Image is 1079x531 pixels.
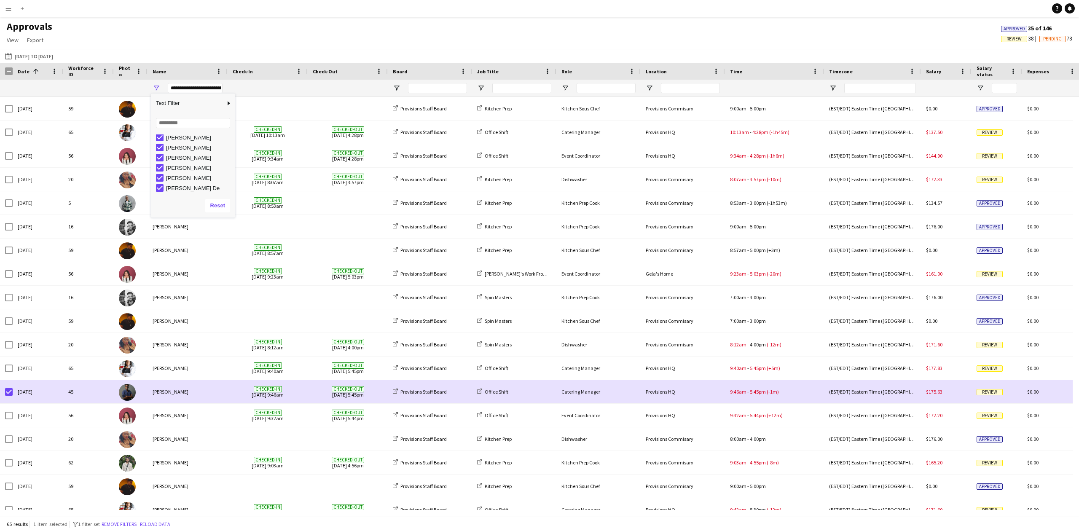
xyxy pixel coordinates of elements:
span: $137.50 [926,129,942,135]
div: Event Coordinator [556,144,641,167]
div: [PERSON_NAME] [148,168,228,191]
img: Ruslan Kravchuk [119,455,136,472]
button: Open Filter Menu [977,84,984,92]
div: (EST/EDT) Eastern Time ([GEOGRAPHIC_DATA] & [GEOGRAPHIC_DATA]) [824,309,921,333]
div: [PERSON_NAME] [166,155,233,161]
span: Checked-in [254,150,282,156]
a: Export [24,35,47,46]
span: $0.00 [1027,129,1039,135]
span: (-1h45m) [769,129,789,135]
span: 5:00pm [750,223,766,230]
a: Kitchen Prep [477,176,512,182]
div: 62 [63,451,114,474]
span: [DATE] 10:13am [233,121,303,144]
div: 20 [63,168,114,191]
a: Provisions Staff Board [393,105,447,112]
a: Provisions Staff Board [393,129,447,135]
span: Kitchen Prep [485,223,512,230]
span: 8:07am [730,176,746,182]
img: Gendra Angela Faelden [119,148,136,165]
div: (EST/EDT) Eastern Time ([GEOGRAPHIC_DATA] & [GEOGRAPHIC_DATA]) [824,168,921,191]
div: 59 [63,309,114,333]
div: [PERSON_NAME] [148,286,228,309]
button: Open Filter Menu [393,84,400,92]
div: [PERSON_NAME] [148,262,228,285]
span: Provisions Staff Board [400,294,447,300]
div: [PERSON_NAME] [166,145,233,151]
span: 10:13am [730,129,749,135]
span: Pending [1043,36,1062,42]
div: [PERSON_NAME] De [166,185,233,191]
a: Kitchen Prep [477,436,512,442]
div: 56 [63,262,114,285]
div: Provisions HQ [641,498,725,521]
span: Provisions Staff Board [400,507,447,513]
div: 16 [63,215,114,238]
span: Office Shift [485,412,508,418]
a: Provisions Staff Board [393,271,447,277]
a: Office Shift [477,389,508,395]
span: 9:00am [730,223,746,230]
span: Provisions Staff Board [400,365,447,371]
span: Kitchen Prep [485,436,512,442]
span: [DATE] 4:28pm [313,144,383,167]
span: - [747,176,749,182]
span: $0.00 [1027,153,1039,159]
span: Office Shift [485,153,508,159]
div: Provisions HQ [641,404,725,427]
span: Review [977,129,1003,136]
button: Open Filter Menu [477,84,485,92]
span: [DATE] 3:57pm [313,168,383,191]
div: [DATE] [13,357,63,380]
img: Stephanie Custodio [119,502,136,519]
div: [DATE] [13,286,63,309]
div: (EST/EDT) Eastern Time ([GEOGRAPHIC_DATA] & [GEOGRAPHIC_DATA]) [824,144,921,167]
div: [PERSON_NAME] [148,333,228,356]
button: Open Filter Menu [646,84,653,92]
a: Provisions Staff Board [393,507,447,513]
div: [PERSON_NAME] [148,498,228,521]
div: 59 [63,239,114,262]
span: $134.57 [926,200,942,206]
span: Time [730,68,742,75]
div: [DATE] [13,144,63,167]
div: Kitchen Sous Chef [556,97,641,120]
div: [PERSON_NAME] [166,175,233,181]
a: Provisions Staff Board [393,176,447,182]
span: Review [977,153,1003,159]
img: Stephanie Custodio [119,360,136,377]
span: Text Filter [151,96,225,110]
div: [DATE] [13,121,63,144]
a: Kitchen Prep [477,200,512,206]
img: Timothy Lampitoc [119,313,136,330]
div: Dishwasher [556,168,641,191]
div: Event Coordinator [556,404,641,427]
div: [PERSON_NAME] [148,427,228,451]
span: 8:53am [730,200,746,206]
div: 5 [63,191,114,215]
div: Provisions Commisary [641,309,725,333]
img: Evan Sheldon [119,219,136,236]
div: Kitchen Prep Cook [556,191,641,215]
span: Provisions Staff Board [400,105,447,112]
a: [PERSON_NAME]'s Work From Home Day [477,271,571,277]
span: Workforce ID [68,65,99,78]
span: Office Shift [485,365,508,371]
span: Checked-out [332,174,364,180]
span: Name [153,68,166,75]
div: Provisions Commisary [641,168,725,191]
div: [DATE] [13,239,63,262]
span: 3:57pm [750,176,766,182]
div: [PERSON_NAME] [148,144,228,167]
span: Provisions Staff Board [400,129,447,135]
span: Provisions Staff Board [400,412,447,418]
span: Date [18,68,30,75]
a: Provisions Staff Board [393,153,447,159]
div: (EST/EDT) Eastern Time ([GEOGRAPHIC_DATA] & [GEOGRAPHIC_DATA]) [824,333,921,356]
div: [PERSON_NAME] [148,309,228,333]
span: 9:00am [730,105,746,112]
span: Provisions Staff Board [400,318,447,324]
span: Office Shift [485,507,508,513]
button: Open Filter Menu [829,84,837,92]
img: Akil Walton [119,384,136,401]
